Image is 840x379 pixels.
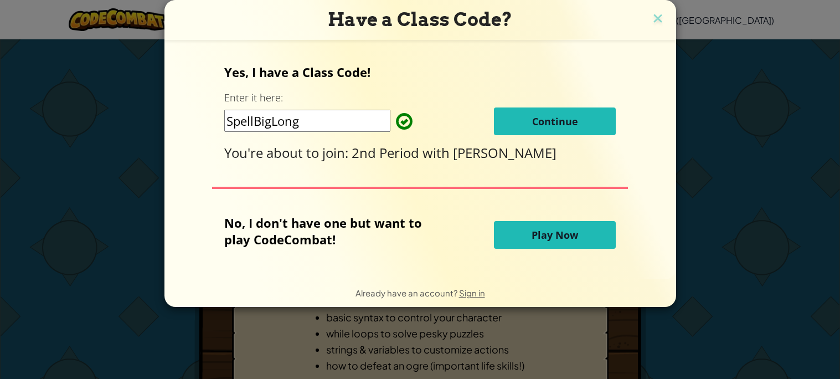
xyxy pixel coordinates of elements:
img: close icon [651,11,665,28]
span: You're about to join: [224,144,352,162]
button: Play Now [494,221,616,249]
label: Enter it here: [224,91,283,105]
span: with [422,144,453,162]
span: [PERSON_NAME] [453,144,556,162]
p: No, I don't have one but want to play CodeCombat! [224,214,439,248]
button: Continue [494,107,616,135]
span: 2nd Period [352,144,422,162]
a: Sign in [459,288,485,298]
p: Yes, I have a Class Code! [224,64,616,80]
span: Already have an account? [355,288,459,298]
span: Play Now [532,228,578,242]
span: Continue [532,115,578,128]
span: Have a Class Code? [328,8,512,30]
